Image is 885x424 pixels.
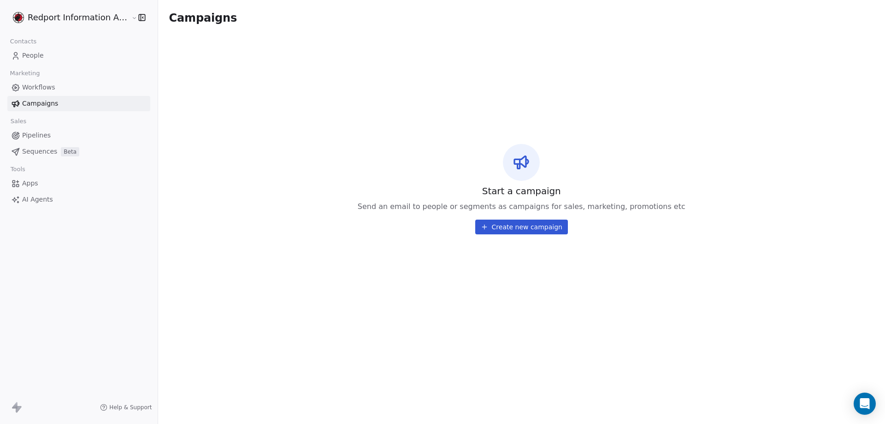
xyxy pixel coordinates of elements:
[7,192,150,207] a: AI Agents
[6,162,29,176] span: Tools
[11,10,125,25] button: Redport Information Assurance
[358,201,685,212] span: Send an email to people or segments as campaigns for sales, marketing, promotions etc
[61,147,79,156] span: Beta
[22,83,55,92] span: Workflows
[28,12,129,24] span: Redport Information Assurance
[22,147,57,156] span: Sequences
[22,99,58,108] span: Campaigns
[109,404,152,411] span: Help & Support
[7,128,150,143] a: Pipelines
[13,12,24,23] img: Redport_hacker_head.png
[7,144,150,159] a: SequencesBeta
[100,404,152,411] a: Help & Support
[7,96,150,111] a: Campaigns
[6,66,44,80] span: Marketing
[169,11,237,24] span: Campaigns
[22,51,44,60] span: People
[475,220,568,234] button: Create new campaign
[7,176,150,191] a: Apps
[6,114,30,128] span: Sales
[7,80,150,95] a: Workflows
[7,48,150,63] a: People
[482,185,561,197] span: Start a campaign
[22,195,53,204] span: AI Agents
[854,393,876,415] div: Open Intercom Messenger
[22,179,38,188] span: Apps
[6,35,41,48] span: Contacts
[22,131,51,140] span: Pipelines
